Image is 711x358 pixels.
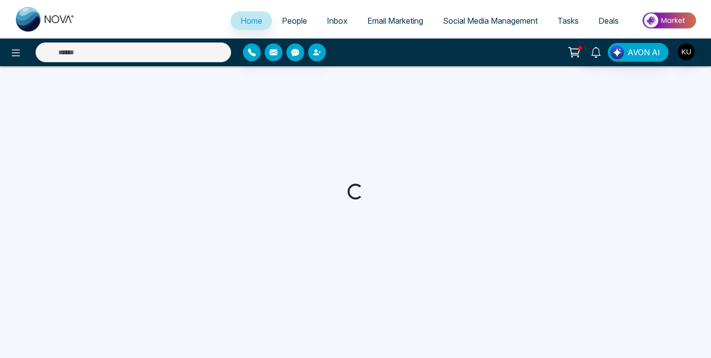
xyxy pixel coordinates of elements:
a: Tasks [548,11,589,30]
a: Home [231,11,272,30]
img: Market-place.gif [633,9,705,32]
span: Social Media Management [443,16,538,26]
span: People [282,16,307,26]
img: Nova CRM Logo [16,7,75,32]
span: Tasks [557,16,579,26]
span: Deals [598,16,619,26]
span: Home [240,16,262,26]
img: Lead Flow [610,45,624,59]
a: People [272,11,317,30]
span: Email Marketing [367,16,423,26]
span: Inbox [327,16,348,26]
a: Social Media Management [433,11,548,30]
button: AVON AI [608,43,669,62]
a: Inbox [317,11,357,30]
img: User Avatar [678,43,695,60]
a: Deals [589,11,629,30]
span: AVON AI [628,46,660,58]
a: Email Marketing [357,11,433,30]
